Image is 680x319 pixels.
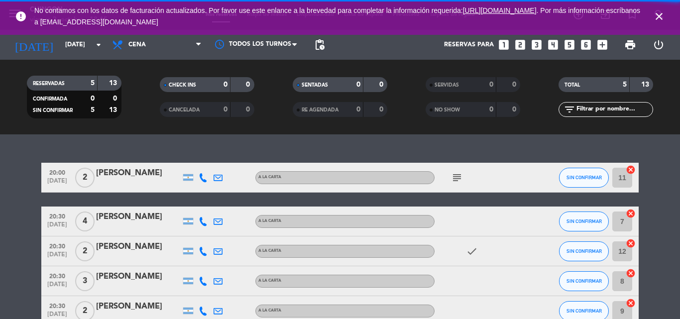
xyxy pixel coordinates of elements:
i: cancel [626,209,636,218]
span: No contamos con los datos de facturación actualizados. Por favor use este enlance a la brevedad p... [34,6,640,26]
span: print [624,39,636,51]
button: SIN CONFIRMAR [559,241,609,261]
div: [PERSON_NAME] [96,211,181,223]
span: SERVIDAS [435,83,459,88]
span: SIN CONFIRMAR [567,248,602,254]
strong: 5 [91,80,95,87]
span: RESERVADAS [33,81,65,86]
i: subject [451,172,463,184]
span: CHECK INS [169,83,196,88]
span: 20:30 [45,270,70,281]
div: [PERSON_NAME] [96,270,181,283]
i: cancel [626,165,636,175]
strong: 0 [113,95,119,102]
i: cancel [626,268,636,278]
strong: 0 [512,81,518,88]
strong: 0 [379,106,385,113]
i: looks_3 [530,38,543,51]
i: looks_5 [563,38,576,51]
span: SIN CONFIRMAR [567,175,602,180]
i: [DATE] [7,34,60,56]
strong: 0 [356,81,360,88]
button: SIN CONFIRMAR [559,271,609,291]
span: 20:30 [45,210,70,221]
span: Reservas para [444,41,494,48]
strong: 0 [224,81,227,88]
i: looks_two [514,38,527,51]
i: check [466,245,478,257]
span: [DATE] [45,221,70,233]
span: 20:00 [45,166,70,178]
strong: 13 [109,106,119,113]
div: [PERSON_NAME] [96,300,181,313]
i: looks_6 [579,38,592,51]
a: [URL][DOMAIN_NAME] [463,6,537,14]
strong: 13 [641,81,651,88]
span: 3 [75,271,95,291]
span: 2 [75,241,95,261]
div: LOG OUT [644,30,673,60]
i: looks_one [497,38,510,51]
strong: 0 [246,106,252,113]
span: [DATE] [45,251,70,263]
i: close [653,10,665,22]
span: 4 [75,212,95,231]
span: 2 [75,168,95,188]
div: [PERSON_NAME] [96,240,181,253]
button: SIN CONFIRMAR [559,168,609,188]
span: A LA CARTA [258,175,281,179]
span: CANCELADA [169,107,200,112]
strong: 13 [109,80,119,87]
span: pending_actions [314,39,326,51]
span: A LA CARTA [258,279,281,283]
span: TOTAL [565,83,580,88]
div: [PERSON_NAME] [96,167,181,180]
span: SENTADAS [302,83,328,88]
input: Filtrar por nombre... [575,104,653,115]
strong: 5 [91,106,95,113]
span: Cena [128,41,146,48]
span: A LA CARTA [258,309,281,313]
span: SIN CONFIRMAR [567,308,602,314]
i: cancel [626,298,636,308]
strong: 0 [512,106,518,113]
i: looks_4 [547,38,560,51]
a: . Por más información escríbanos a [EMAIL_ADDRESS][DOMAIN_NAME] [34,6,640,26]
strong: 0 [246,81,252,88]
strong: 0 [356,106,360,113]
span: [DATE] [45,178,70,189]
i: cancel [626,238,636,248]
strong: 0 [489,106,493,113]
span: CONFIRMADA [33,97,67,102]
span: SIN CONFIRMAR [567,218,602,224]
i: add_box [596,38,609,51]
strong: 0 [489,81,493,88]
span: SIN CONFIRMAR [567,278,602,284]
span: 20:30 [45,300,70,311]
i: arrow_drop_down [93,39,105,51]
i: error [15,10,27,22]
span: A LA CARTA [258,249,281,253]
strong: 0 [379,81,385,88]
strong: 0 [91,95,95,102]
i: power_settings_new [653,39,665,51]
i: filter_list [564,104,575,115]
span: A LA CARTA [258,219,281,223]
span: SIN CONFIRMAR [33,108,73,113]
span: 20:30 [45,240,70,251]
span: [DATE] [45,281,70,293]
strong: 5 [623,81,627,88]
span: RE AGENDADA [302,107,339,112]
span: NO SHOW [435,107,460,112]
button: SIN CONFIRMAR [559,212,609,231]
strong: 0 [224,106,227,113]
